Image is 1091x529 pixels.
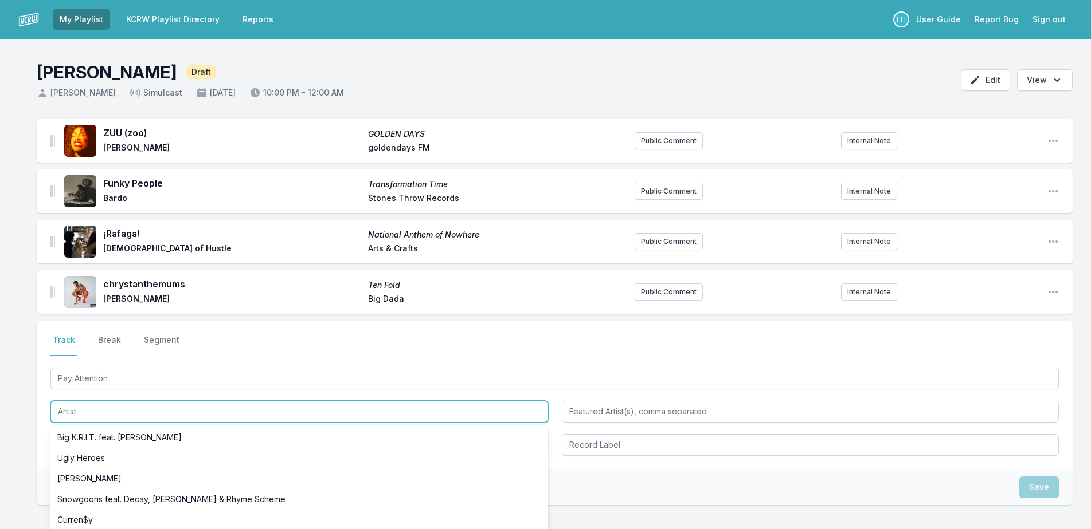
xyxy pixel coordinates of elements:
li: Big K.R.I.T. feat. [PERSON_NAME] [50,427,548,448]
li: [PERSON_NAME] [50,468,548,489]
input: Track Title [50,368,1059,389]
span: GOLDEN DAYS [368,128,626,140]
button: Edit [961,69,1010,91]
a: Report Bug [968,9,1026,30]
button: Break [96,334,123,356]
button: Public Comment [635,283,703,301]
span: goldendays FM [368,142,626,156]
button: Save [1019,476,1059,498]
img: Drag Handle [50,236,55,247]
img: Drag Handle [50,185,55,197]
button: Public Comment [635,132,703,149]
img: Ten Fold [64,276,96,308]
button: Internal Note [841,132,897,149]
button: Sign out [1026,9,1073,30]
img: Transformation Time [64,175,96,207]
span: Arts & Crafts [368,243,626,256]
button: Open playlist item options [1047,185,1059,197]
button: Internal Note [841,283,897,301]
span: Big Dada [368,293,626,307]
button: Internal Note [841,183,897,200]
input: Record Label [562,434,1059,456]
button: Internal Note [841,233,897,250]
img: GOLDEN DAYS [64,125,96,157]
button: Open playlist item options [1047,135,1059,147]
button: Public Comment [635,183,703,200]
li: Ugly Heroes [50,448,548,468]
span: Stones Throw Records [368,192,626,206]
span: ZUU (zoo) [103,126,361,140]
span: Simulcast [130,87,182,98]
span: Transformation Time [368,179,626,190]
a: User Guide [909,9,968,30]
p: Francesca Harding [893,11,909,27]
img: Drag Handle [50,286,55,298]
span: National Anthem of Nowhere [368,229,626,240]
span: [PERSON_NAME] [37,87,116,98]
img: Drag Handle [50,135,55,147]
span: Bardo [103,192,361,206]
input: Artist [50,401,548,423]
img: logo-white-87cec1fa9cbef997252546196dc51331.png [18,9,39,30]
button: Open playlist item options [1047,286,1059,298]
h1: [PERSON_NAME] [37,62,177,82]
span: [DEMOGRAPHIC_DATA] of Hustle [103,243,361,256]
span: [PERSON_NAME] [103,142,361,156]
button: Public Comment [635,233,703,250]
li: Snowgoons feat. Decay, [PERSON_NAME] & Rhyme Scheme [50,489,548,510]
span: Funky People [103,176,361,190]
span: Draft [186,65,217,79]
span: [DATE] [196,87,236,98]
span: Ten Fold [368,279,626,291]
button: Track [50,334,77,356]
a: My Playlist [53,9,110,30]
img: National Anthem of Nowhere [64,226,96,258]
span: ¡Rafaga! [103,227,361,240]
button: Segment [142,334,182,356]
a: KCRW Playlist Directory [119,9,226,30]
button: Open options [1017,69,1073,91]
input: Featured Artist(s), comma separated [562,401,1059,423]
span: 10:00 PM - 12:00 AM [249,87,344,98]
button: Open playlist item options [1047,236,1059,247]
a: Reports [236,9,280,30]
span: [PERSON_NAME] [103,293,361,307]
span: chrystanthemums [103,277,361,291]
